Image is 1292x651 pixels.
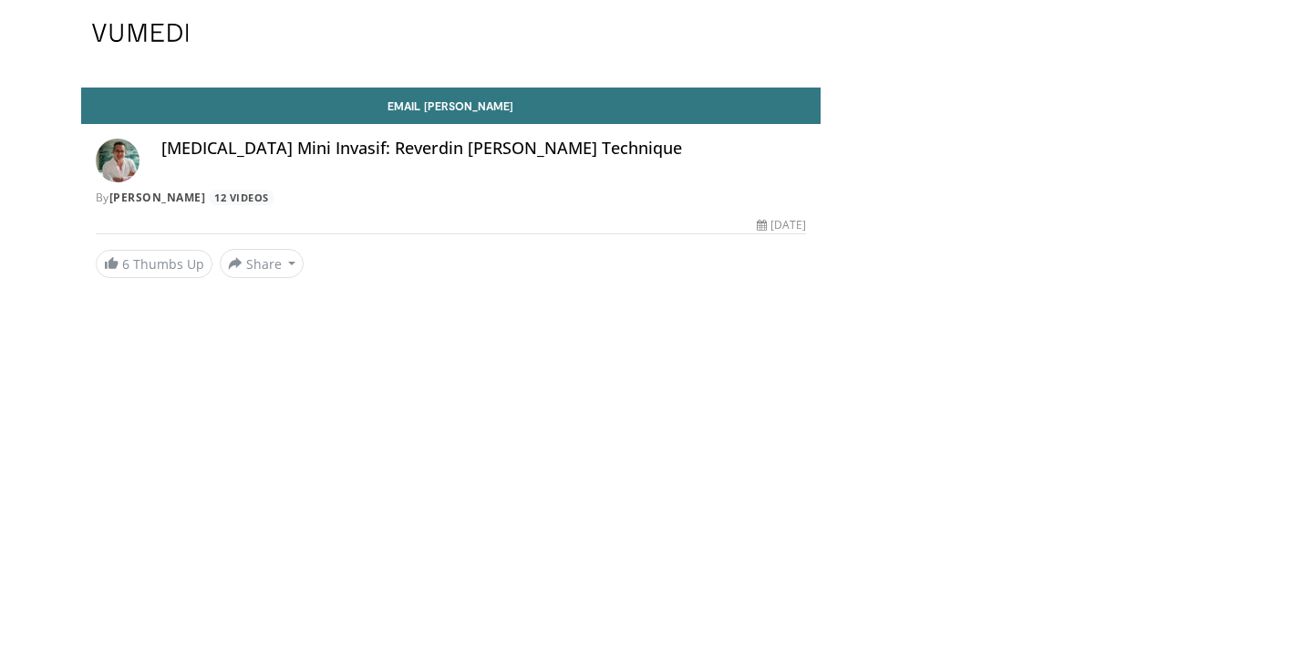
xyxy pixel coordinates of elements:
span: 6 [122,255,129,273]
a: [PERSON_NAME] [109,190,206,205]
a: 12 Videos [209,190,275,205]
div: By [96,190,807,206]
button: Share [220,249,305,278]
img: Avatar [96,139,140,182]
img: VuMedi Logo [92,24,189,42]
div: [DATE] [757,217,806,233]
a: 6 Thumbs Up [96,250,212,278]
a: Email [PERSON_NAME] [81,88,822,124]
h4: [MEDICAL_DATA] Mini Invasif: Reverdin [PERSON_NAME] Technique [161,139,807,159]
